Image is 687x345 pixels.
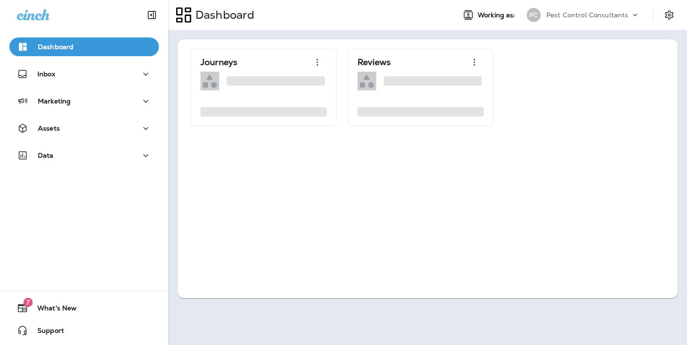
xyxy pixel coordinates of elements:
p: Reviews [358,58,391,67]
p: Inbox [37,70,55,78]
p: Data [38,152,54,159]
p: Pest Control Consultants [546,11,628,19]
button: Assets [9,119,159,138]
button: 7What's New [9,299,159,317]
button: Data [9,146,159,165]
button: Settings [661,7,678,23]
p: Dashboard [192,8,254,22]
span: Working as: [478,11,517,19]
p: Dashboard [38,43,73,51]
button: Support [9,321,159,340]
button: Inbox [9,65,159,83]
p: Assets [38,125,60,132]
span: What's New [28,304,77,316]
span: Support [28,327,64,338]
p: Journeys [200,58,237,67]
p: Marketing [38,97,71,105]
button: Collapse Sidebar [139,6,165,24]
div: PC [527,8,541,22]
span: 7 [23,298,33,307]
button: Marketing [9,92,159,110]
button: Dashboard [9,37,159,56]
